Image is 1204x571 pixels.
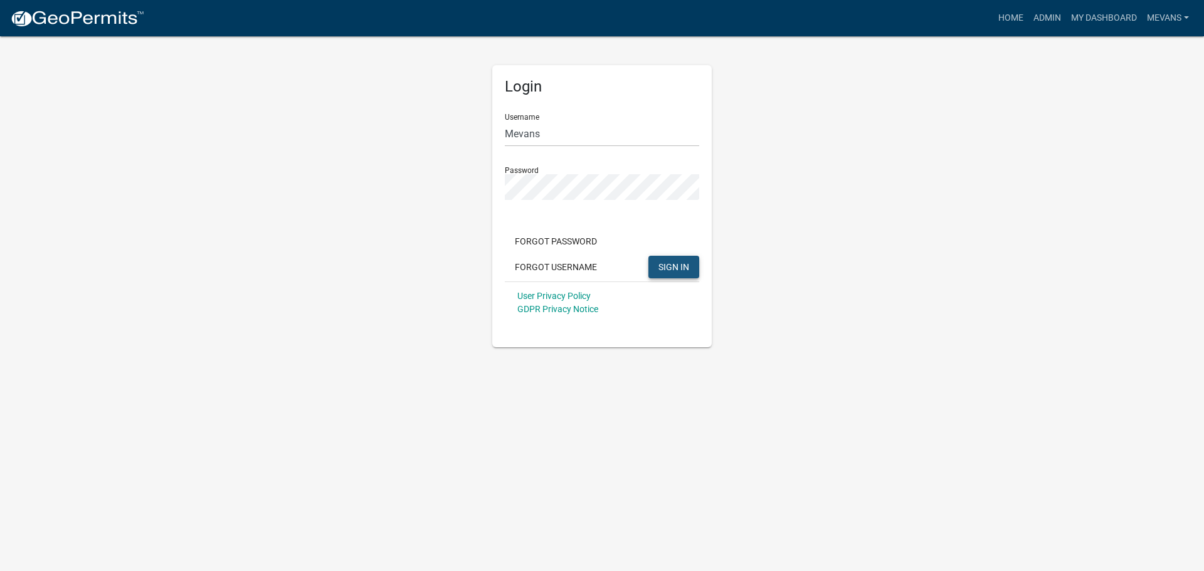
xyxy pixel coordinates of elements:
a: GDPR Privacy Notice [517,304,598,314]
h5: Login [505,78,699,96]
a: Mevans [1142,6,1194,30]
a: Home [993,6,1028,30]
a: My Dashboard [1066,6,1142,30]
button: Forgot Username [505,256,607,278]
a: User Privacy Policy [517,291,591,301]
button: Forgot Password [505,230,607,253]
span: SIGN IN [658,261,689,271]
button: SIGN IN [648,256,699,278]
a: Admin [1028,6,1066,30]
